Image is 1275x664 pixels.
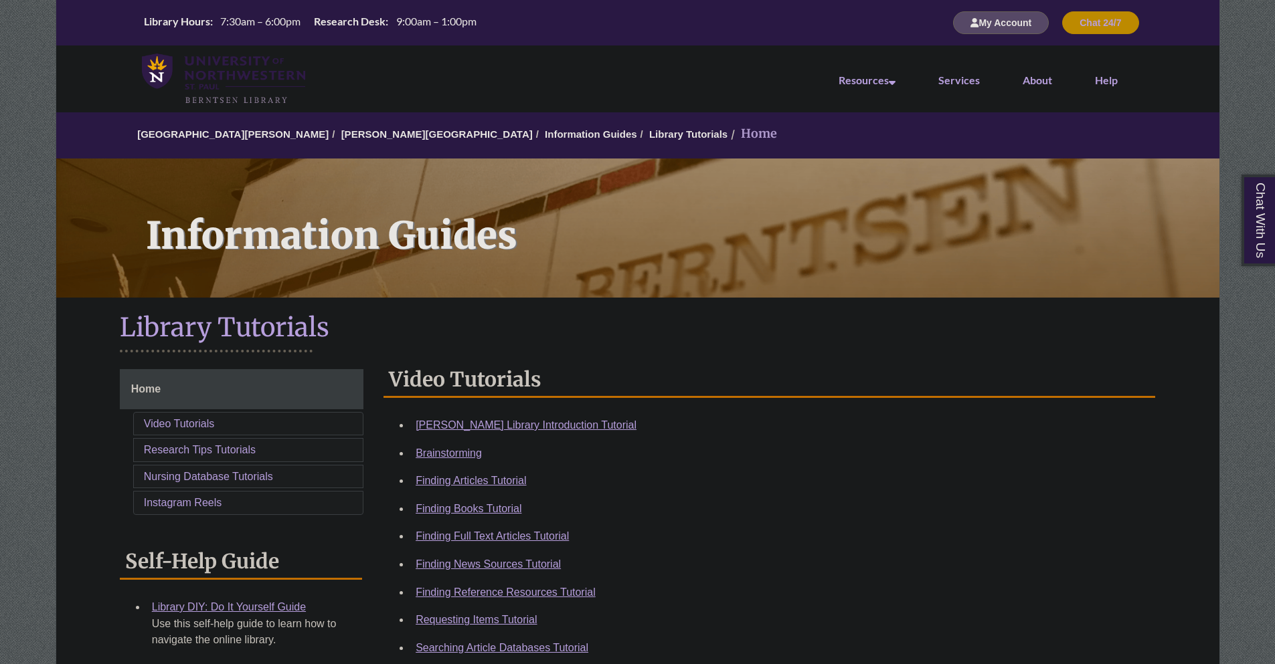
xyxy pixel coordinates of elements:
[220,15,301,27] span: 7:30am – 6:00pm
[416,558,561,570] a: Finding News Sources Tutorial
[396,15,477,27] span: 9:00am – 1:00pm
[1023,74,1052,86] a: About
[120,544,362,580] h2: Self-Help Guide
[139,14,482,32] a: Hours Today
[120,311,1156,346] h1: Library Tutorials
[953,17,1049,28] a: My Account
[144,418,215,429] a: Video Tutorials
[144,471,273,482] a: Nursing Database Tutorials
[416,503,521,514] a: Finding Books Tutorial
[1062,11,1138,34] button: Chat 24/7
[953,11,1049,34] button: My Account
[131,383,161,395] span: Home
[649,128,728,140] a: Library Tutorials
[56,158,1219,298] a: Information Guides
[416,586,596,598] a: Finding Reference Resources Tutorial
[152,616,351,648] div: Use this self-help guide to learn how to navigate the online library.
[144,444,256,455] a: Research Tips Tutorials
[152,601,306,613] a: Library DIY: Do It Yourself Guide
[309,14,390,29] th: Research Desk:
[1095,74,1118,86] a: Help
[120,369,363,409] a: Home
[139,14,215,29] th: Library Hours:
[839,74,896,86] a: Resources
[120,369,363,518] div: Guide Page Menu
[416,642,588,653] a: Searching Article Databases Tutorial
[416,447,482,459] a: Brainstorming
[341,128,533,140] a: [PERSON_NAME][GEOGRAPHIC_DATA]
[416,530,569,542] a: Finding Full Text Articles Tutorial
[728,124,777,144] li: Home
[416,419,636,431] a: [PERSON_NAME] Library Introduction Tutorial
[139,14,482,31] table: Hours Today
[416,614,537,625] a: Requesting Items Tutorial
[938,74,980,86] a: Services
[142,53,306,106] img: UNWSP Library Logo
[545,128,637,140] a: Information Guides
[416,475,526,486] a: Finding Articles Tutorial
[137,128,329,140] a: [GEOGRAPHIC_DATA][PERSON_NAME]
[384,362,1155,398] h2: Video Tutorials
[1062,17,1138,28] a: Chat 24/7
[131,158,1219,280] h1: Information Guides
[144,497,222,508] a: Instagram Reels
